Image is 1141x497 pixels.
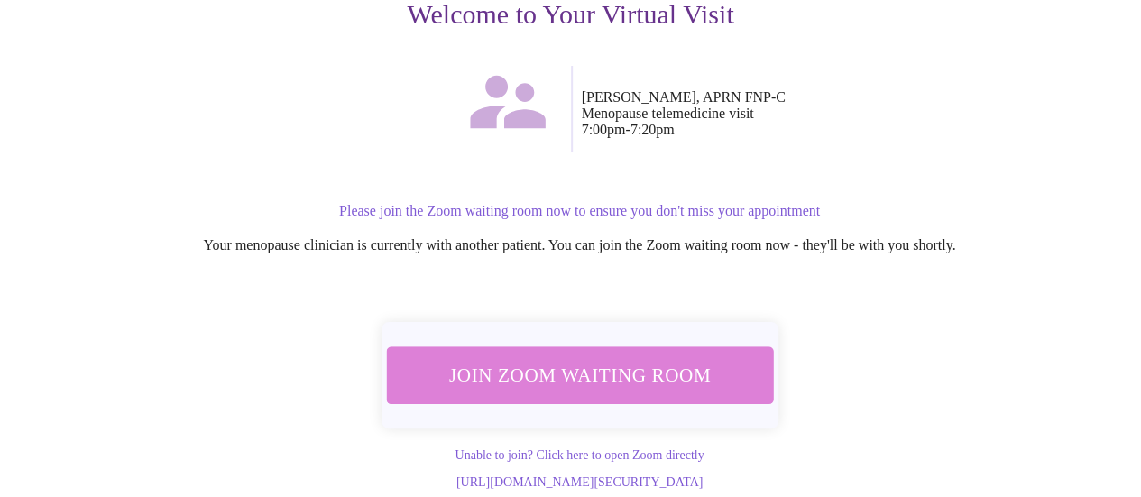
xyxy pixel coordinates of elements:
a: [URL][DOMAIN_NAME][SECURITY_DATA] [456,475,703,489]
a: Unable to join? Click here to open Zoom directly [455,448,704,462]
p: [PERSON_NAME], APRN FNP-C Menopause telemedicine visit 7:00pm - 7:20pm [582,89,1113,138]
span: Join Zoom Waiting Room [409,358,749,391]
p: Please join the Zoom waiting room now to ensure you don't miss your appointment [47,203,1112,219]
button: Join Zoom Waiting Room [386,346,773,403]
p: Your menopause clinician is currently with another patient. You can join the Zoom waiting room no... [47,237,1112,253]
